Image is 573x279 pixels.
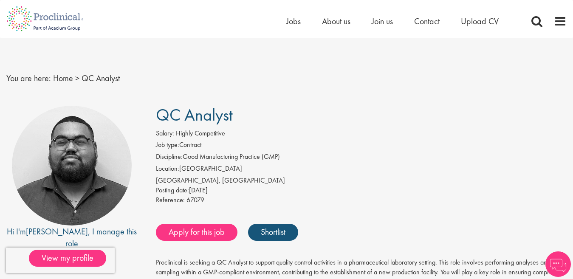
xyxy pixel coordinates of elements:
[6,225,137,250] div: Hi I'm , I manage this role
[156,152,183,162] label: Discipline:
[156,164,179,174] label: Location:
[372,16,393,27] a: Join us
[75,73,79,84] span: >
[248,224,298,241] a: Shortlist
[12,106,132,225] img: imeage of recruiter Ashley Bennett
[286,16,301,27] a: Jobs
[156,104,233,126] span: QC Analyst
[186,195,204,204] span: 67079
[156,176,567,186] div: [GEOGRAPHIC_DATA], [GEOGRAPHIC_DATA]
[461,16,499,27] a: Upload CV
[156,186,189,194] span: Posting date:
[156,164,567,176] li: [GEOGRAPHIC_DATA]
[176,129,225,138] span: Highly Competitive
[156,140,179,150] label: Job type:
[6,248,115,273] iframe: reCAPTCHA
[414,16,440,27] a: Contact
[82,73,120,84] span: QC Analyst
[53,73,73,84] a: breadcrumb link
[156,129,174,138] label: Salary:
[156,224,237,241] a: Apply for this job
[156,195,185,205] label: Reference:
[156,186,567,195] div: [DATE]
[156,152,567,164] li: Good Manufacturing Practice (GMP)
[156,140,567,152] li: Contract
[6,73,51,84] span: You are here:
[26,226,88,237] a: [PERSON_NAME]
[545,251,571,277] img: Chatbot
[322,16,350,27] a: About us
